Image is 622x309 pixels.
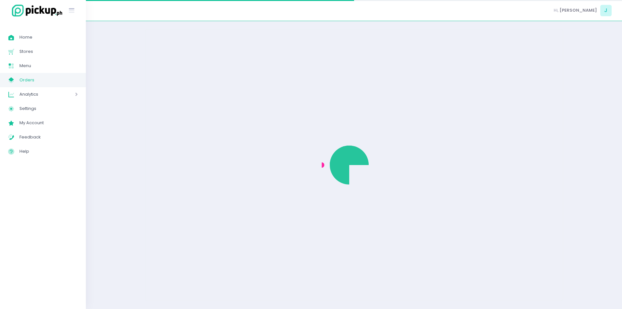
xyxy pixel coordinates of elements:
[600,5,612,16] span: J
[19,76,78,84] span: Orders
[19,62,78,70] span: Menu
[19,147,78,156] span: Help
[19,47,78,56] span: Stores
[19,104,78,113] span: Settings
[554,7,559,14] span: Hi,
[559,7,597,14] span: [PERSON_NAME]
[19,133,78,141] span: Feedback
[19,119,78,127] span: My Account
[19,33,78,42] span: Home
[8,4,63,18] img: logo
[19,90,57,99] span: Analytics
